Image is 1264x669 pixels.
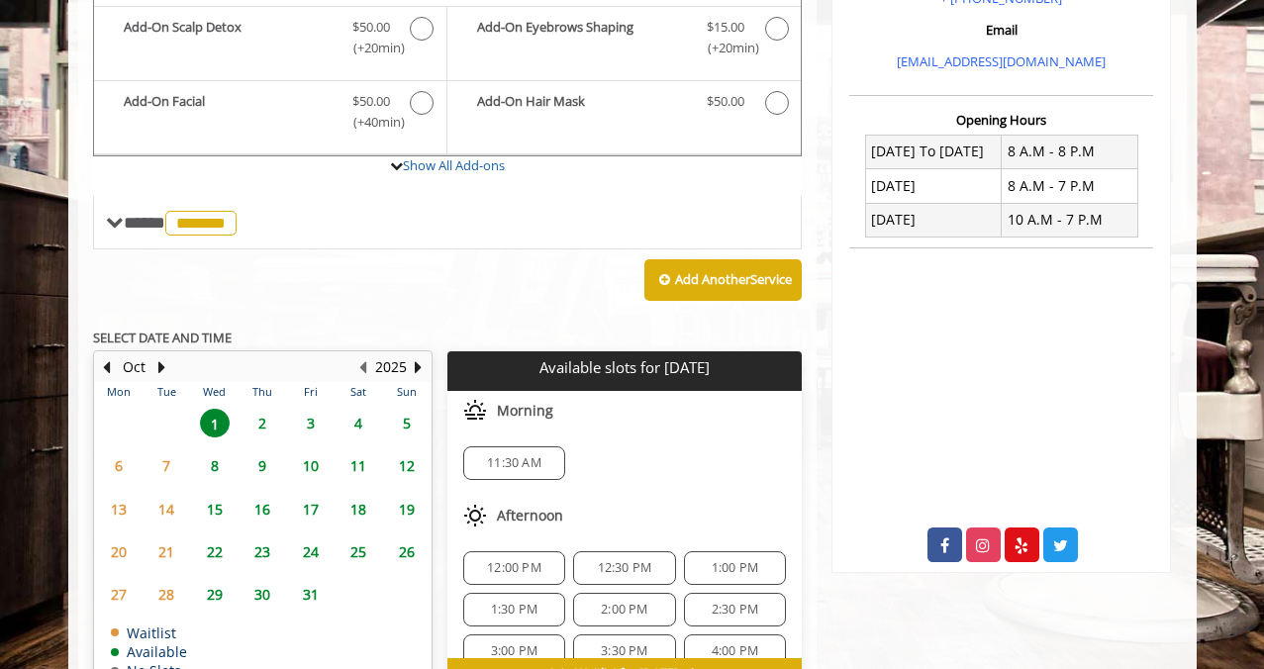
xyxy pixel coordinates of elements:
div: 12:00 PM [463,551,565,585]
span: 1 [200,409,230,437]
span: 19 [392,495,422,524]
b: Add-On Hair Mask [477,91,687,115]
span: 22 [200,537,230,566]
button: Previous Year [355,356,371,378]
label: Add-On Facial [104,91,437,138]
td: Select day11 [335,444,382,487]
span: Afternoon [497,508,563,524]
td: [DATE] [865,203,1002,237]
span: 25 [343,537,373,566]
label: Add-On Scalp Detox [104,17,437,63]
td: Select day16 [239,488,286,530]
th: Fri [286,382,334,402]
td: Select day12 [382,444,431,487]
span: 1:30 PM [491,602,537,618]
td: [DATE] To [DATE] [865,135,1002,168]
div: 4:00 PM [684,634,786,668]
span: 26 [392,537,422,566]
a: [EMAIL_ADDRESS][DOMAIN_NAME] [897,52,1106,70]
th: Thu [239,382,286,402]
b: Add Another Service [675,270,792,288]
span: 14 [151,495,181,524]
td: Select day9 [239,444,286,487]
img: afternoon slots [463,504,487,527]
span: 23 [247,537,277,566]
span: 2 [247,409,277,437]
th: Wed [190,382,238,402]
span: 4 [343,409,373,437]
th: Sun [382,382,431,402]
th: Tue [143,382,190,402]
td: Select day30 [239,573,286,616]
span: 2:30 PM [712,602,758,618]
th: Sat [335,382,382,402]
span: Morning [497,403,553,419]
span: 11 [343,451,373,480]
span: 27 [104,580,134,609]
th: Mon [95,382,143,402]
b: Add-On Eyebrows Shaping [477,17,687,58]
span: 18 [343,495,373,524]
span: 20 [104,537,134,566]
button: Oct [123,356,146,378]
span: 7 [151,451,181,480]
button: Add AnotherService [644,259,802,301]
span: 1:00 PM [712,560,758,576]
td: Select day15 [190,488,238,530]
div: 2:30 PM [684,593,786,626]
td: [DATE] [865,169,1002,203]
b: Add-On Facial [124,91,333,133]
button: 2025 [375,356,407,378]
button: Next Month [154,356,170,378]
span: 28 [151,580,181,609]
label: Add-On Eyebrows Shaping [457,17,791,63]
img: morning slots [463,399,487,423]
span: (+40min ) [341,112,400,133]
span: (+20min ) [341,38,400,58]
span: $50.00 [352,91,390,112]
a: Show All Add-ons [403,156,505,174]
td: Select day27 [95,573,143,616]
span: 5 [392,409,422,437]
td: Select day28 [143,573,190,616]
span: $50.00 [707,91,744,112]
span: 3:00 PM [491,643,537,659]
button: Next Year [411,356,427,378]
h3: Email [854,23,1148,37]
span: 6 [104,451,134,480]
td: Select day21 [143,530,190,573]
span: $15.00 [707,17,744,38]
div: 2:00 PM [573,593,675,626]
td: Select day10 [286,444,334,487]
td: Select day13 [95,488,143,530]
span: 9 [247,451,277,480]
td: Select day4 [335,402,382,444]
span: 17 [296,495,326,524]
span: 8 [200,451,230,480]
span: 3 [296,409,326,437]
span: 10 [296,451,326,480]
td: Select day6 [95,444,143,487]
div: 12:30 PM [573,551,675,585]
td: Select day22 [190,530,238,573]
td: Select day24 [286,530,334,573]
td: Select day25 [335,530,382,573]
td: Select day23 [239,530,286,573]
span: 13 [104,495,134,524]
div: 11:30 AM [463,446,565,480]
span: 30 [247,580,277,609]
span: 12:30 PM [598,560,652,576]
div: 1:00 PM [684,551,786,585]
span: 31 [296,580,326,609]
b: SELECT DATE AND TIME [93,329,232,346]
p: Available slots for [DATE] [455,359,794,376]
td: Select day2 [239,402,286,444]
td: Waitlist [111,625,187,640]
td: Select day8 [190,444,238,487]
span: 11:30 AM [487,455,541,471]
td: Select day18 [335,488,382,530]
td: Select day20 [95,530,143,573]
span: 16 [247,495,277,524]
td: Select day14 [143,488,190,530]
div: 3:00 PM [463,634,565,668]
